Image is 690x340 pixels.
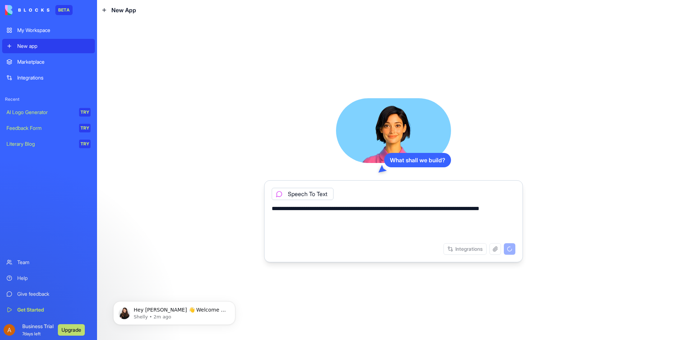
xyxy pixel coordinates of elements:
[2,287,95,301] a: Give feedback
[2,121,95,135] a: Feedback FormTRY
[79,124,91,132] div: TRY
[5,5,73,15] a: BETA
[6,109,74,116] div: AI Logo Generator
[79,140,91,148] div: TRY
[2,71,95,85] a: Integrations
[384,153,451,167] div: What shall we build?
[2,105,95,119] a: AI Logo GeneratorTRY
[6,140,74,148] div: Literary Blog
[17,290,91,298] div: Give feedback
[4,324,15,336] img: ACg8ocJFz7BIJKD8HquMEafngC2y8_mtyWDa4XNr_fUK1EDaH2C7gA=s96-c
[17,306,91,313] div: Get Started
[2,96,95,102] span: Recent
[17,58,91,65] div: Marketplace
[2,271,95,285] a: Help
[111,6,136,14] span: New App
[2,303,95,317] a: Get Started
[22,323,54,337] span: Business Trial
[17,27,91,34] div: My Workspace
[2,137,95,151] a: Literary BlogTRY
[5,5,50,15] img: logo
[58,324,85,336] button: Upgrade
[17,42,91,50] div: New app
[102,286,246,336] iframe: Intercom notifications message
[17,74,91,81] div: Integrations
[17,275,91,282] div: Help
[55,5,73,15] div: BETA
[2,55,95,69] a: Marketplace
[272,188,333,200] div: Speech To Text
[2,255,95,269] a: Team
[2,23,95,37] a: My Workspace
[79,108,91,117] div: TRY
[17,259,91,266] div: Team
[2,39,95,53] a: New app
[6,124,74,132] div: Feedback Form
[22,331,41,336] span: 7 days left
